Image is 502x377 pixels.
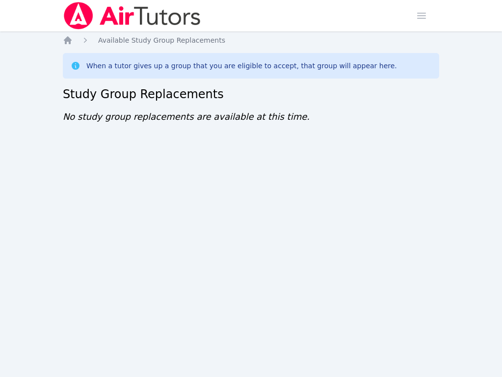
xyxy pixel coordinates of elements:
span: No study group replacements are available at this time. [63,111,310,122]
h2: Study Group Replacements [63,86,439,102]
a: Available Study Group Replacements [98,35,225,45]
div: When a tutor gives up a group that you are eligible to accept, that group will appear here. [86,61,397,71]
span: Available Study Group Replacements [98,36,225,44]
img: Air Tutors [63,2,202,29]
nav: Breadcrumb [63,35,439,45]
